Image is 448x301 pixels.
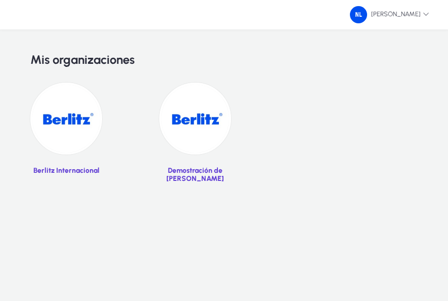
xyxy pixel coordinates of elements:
[30,83,102,191] a: Berlitz Internacional
[30,167,102,175] p: Berlitz Internacional
[371,10,421,18] font: [PERSON_NAME]
[30,53,418,67] h2: Mis organizaciones
[159,83,231,155] img: 20.jpg
[159,167,231,183] p: Demostración de [PERSON_NAME]
[159,83,231,191] a: Demostración de [PERSON_NAME]
[30,83,102,155] img: 19.jpg
[342,6,437,24] button: [PERSON_NAME]
[350,6,367,23] img: 79.png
